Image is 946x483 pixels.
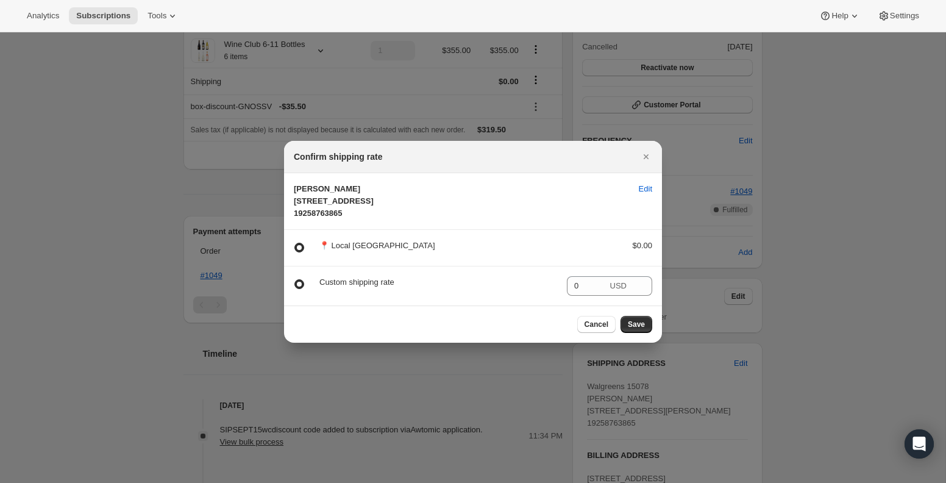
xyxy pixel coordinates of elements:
[831,11,848,21] span: Help
[639,183,652,195] span: Edit
[27,11,59,21] span: Analytics
[621,316,652,333] button: Save
[76,11,130,21] span: Subscriptions
[610,281,627,290] span: USD
[631,179,660,199] button: Edit
[632,241,652,250] span: $0.00
[319,276,557,288] p: Custom shipping rate
[294,184,374,218] span: [PERSON_NAME] [STREET_ADDRESS] 19258763865
[628,320,645,329] span: Save
[140,7,186,24] button: Tools
[812,7,867,24] button: Help
[638,148,655,165] button: Close
[585,320,608,329] span: Cancel
[319,240,613,252] p: 📍 Local [GEOGRAPHIC_DATA]
[905,429,934,459] div: Open Intercom Messenger
[294,151,382,163] h2: Confirm shipping rate
[870,7,926,24] button: Settings
[20,7,66,24] button: Analytics
[890,11,919,21] span: Settings
[148,11,166,21] span: Tools
[577,316,616,333] button: Cancel
[69,7,138,24] button: Subscriptions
